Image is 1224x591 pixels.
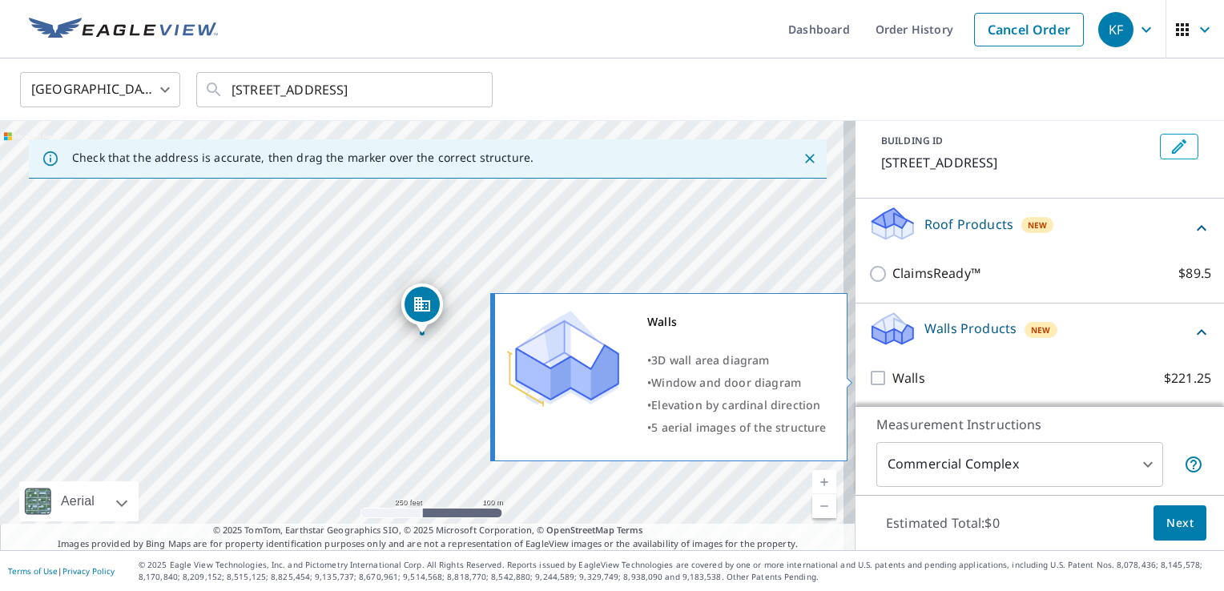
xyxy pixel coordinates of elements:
[881,153,1154,172] p: [STREET_ADDRESS]
[647,349,827,372] div: •
[651,375,801,390] span: Window and door diagram
[8,565,58,577] a: Terms of Use
[873,505,1013,541] p: Estimated Total: $0
[1166,513,1194,533] span: Next
[876,415,1203,434] p: Measurement Instructions
[507,311,619,407] img: Premium
[892,263,980,283] p: ClaimsReady™
[62,565,115,577] a: Privacy Policy
[1184,455,1203,474] span: Each building may require a separate measurement report; if so, your account will be billed per r...
[139,559,1216,583] p: © 2025 Eagle View Technologies, Inc. and Pictometry International Corp. All Rights Reserved. Repo...
[647,416,827,439] div: •
[924,215,1013,234] p: Roof Products
[924,319,1017,338] p: Walls Products
[647,372,827,394] div: •
[546,524,614,536] a: OpenStreetMap
[8,566,115,576] p: |
[892,368,925,388] p: Walls
[213,524,643,537] span: © 2025 TomTom, Earthstar Geographics SIO, © 2025 Microsoft Corporation, ©
[617,524,643,536] a: Terms
[651,420,826,435] span: 5 aerial images of the structure
[20,67,180,112] div: [GEOGRAPHIC_DATA]
[868,310,1211,356] div: Walls ProductsNew
[232,67,460,112] input: Search by address or latitude-longitude
[868,205,1211,251] div: Roof ProductsNew
[647,394,827,416] div: •
[812,494,836,518] a: Current Level 17, Zoom Out
[651,352,769,368] span: 3D wall area diagram
[651,397,820,412] span: Elevation by cardinal direction
[56,481,99,521] div: Aerial
[881,134,943,147] p: BUILDING ID
[29,18,218,42] img: EV Logo
[1160,134,1198,159] button: Edit building 1
[19,481,139,521] div: Aerial
[1098,12,1133,47] div: KF
[1154,505,1206,541] button: Next
[72,151,533,165] p: Check that the address is accurate, then drag the marker over the correct structure.
[1028,219,1048,231] span: New
[401,283,443,333] div: Dropped pin, building 1, Commercial property, 805 N Glenwood Blvd Tyler, TX 75702
[1178,263,1211,283] p: $89.5
[812,470,836,494] a: Current Level 17, Zoom In
[876,442,1163,487] div: Commercial Complex
[1031,324,1051,336] span: New
[1164,368,1211,388] p: $221.25
[799,148,820,169] button: Close
[647,311,827,333] div: Walls
[974,13,1084,46] a: Cancel Order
